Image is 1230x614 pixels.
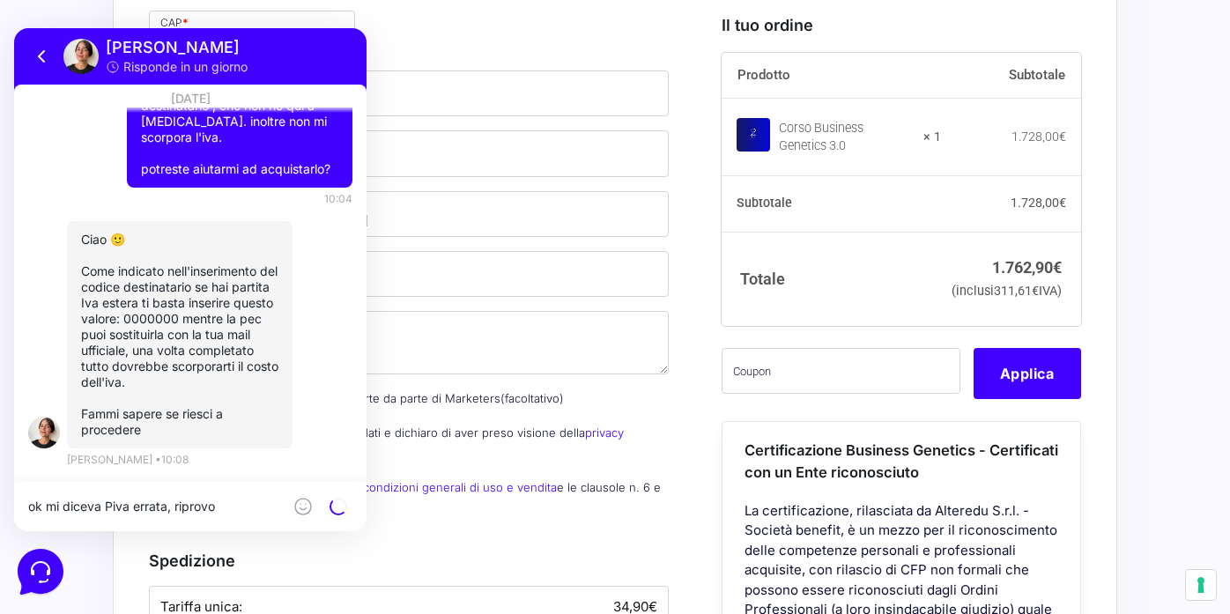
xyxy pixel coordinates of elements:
[14,388,46,420] img: dark
[149,251,669,297] input: Codice Destinatario *
[923,128,941,145] strong: × 1
[1011,129,1066,143] bdi: 1.728,00
[53,183,349,218] button: Avanti
[974,348,1081,399] button: Applica
[722,232,941,326] th: Totale
[1032,283,1039,298] span: €
[149,480,661,514] label: Dichiaro di aver letto e approvato le e le clausole n. 6 e 7 delle condizioni generali di vendita
[941,53,1081,99] th: Subtotale
[149,11,355,56] input: CAP *
[53,424,174,440] p: [PERSON_NAME] • 10:08
[722,175,941,232] th: Subtotale
[67,378,264,410] p: Fammi sapere se riesci a procedere
[136,56,218,85] span: [DATE]
[149,191,669,237] input: Email Pec *
[1011,196,1066,210] bdi: 1.728,00
[39,44,74,79] img: dark
[722,13,1081,37] h3: Il tuo ordine
[109,30,233,48] p: Risponde in un giorno
[1059,196,1066,210] span: €
[149,130,669,176] input: Inserisci soltanto il numero di Partita IVA senza prefisso IT *
[722,348,960,394] input: Coupon
[363,480,557,494] a: condizioni generali di uso e vendita
[722,53,941,99] th: Prodotto
[149,70,669,116] input: TELEFONO
[14,545,67,598] iframe: Customerly Messenger Launcher
[500,391,564,405] span: (facoltativo)
[779,119,912,154] div: Corso Business Genetics 3.0
[1059,129,1066,143] span: €
[149,549,669,573] h3: Spedizione
[745,441,1058,481] span: Certificazione Business Genetics - Certificati con un Ente riconosciuto
[1053,257,1062,276] span: €
[994,283,1039,298] span: 311,61
[1186,570,1216,600] button: Le tue preferenze relative al consenso per le tecnologie di tracciamento
[14,28,367,531] iframe: Customerly Messenger
[172,194,209,208] span: Avanti
[952,283,1062,298] small: (inclusi IVA)
[310,163,338,179] p: 10:04
[737,117,770,151] img: Corso Business Genetics 3.0
[67,203,264,219] p: Ciao 🙂
[88,39,363,81] span: Come valuti la tua esperienza con l'assistenza di Marketers?
[149,425,624,460] label: Acconsento al trattamento dei miei dati e dichiaro di aver preso visione della
[67,235,264,362] p: Come indicato nell'inserimento del codice destinatario se hai partita Iva estera ti basta inserir...
[992,257,1062,276] bdi: 1.762,90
